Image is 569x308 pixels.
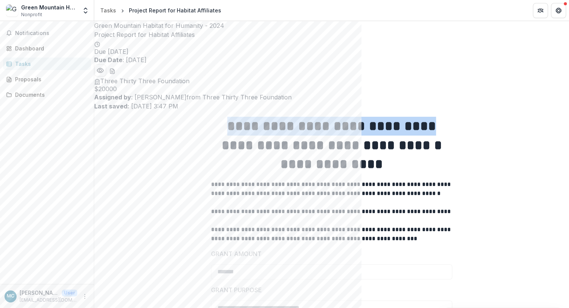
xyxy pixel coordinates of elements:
[100,6,116,14] div: Tasks
[80,3,91,18] button: Open entity switcher
[15,60,85,68] div: Tasks
[94,93,131,101] strong: Assigned by
[3,73,91,85] a: Proposals
[100,77,190,85] span: Three Thirty Three Foundation
[21,11,42,18] span: Nonprofit
[6,5,18,17] img: Green Mountain Habitat for Humanity
[94,93,569,102] p: : [PERSON_NAME] from Three Thirty Three Foundation
[211,249,262,258] p: GRANT AMOUNT
[109,66,115,75] button: download-word-button
[94,30,569,39] h2: Project Report for Habitat Affiliates
[15,91,85,99] div: Documents
[7,294,14,299] div: Mike Chamness
[3,27,91,39] button: Notifications
[3,58,91,70] a: Tasks
[62,290,77,296] p: User
[94,64,106,76] button: Preview 6a7203df-86dd-4e9e-92ab-d7aa9f2722ea.pdf
[94,56,122,64] strong: Due Date
[94,21,569,30] p: Green Mountain Habitat for Humanity - 2024
[97,5,224,16] nav: breadcrumb
[80,292,89,301] button: More
[97,5,119,16] a: Tasks
[21,3,77,11] div: Green Mountain Habitat for Humanity
[211,285,262,294] p: GRANT PURPOSE
[94,102,129,110] strong: Last saved:
[15,75,85,83] div: Proposals
[94,55,569,64] p: : [DATE]
[94,48,569,55] span: Due [DATE]
[15,44,85,52] div: Dashboard
[129,6,221,14] div: Project Report for Habitat Affiliates
[94,102,569,111] p: [DATE] 3:47 PM
[20,297,77,303] p: [EMAIL_ADDRESS][DOMAIN_NAME]
[3,42,91,55] a: Dashboard
[533,3,548,18] button: Partners
[3,88,91,101] a: Documents
[20,289,59,297] p: [PERSON_NAME]
[15,30,88,37] span: Notifications
[94,85,569,93] span: $ 20000
[551,3,566,18] button: Get Help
